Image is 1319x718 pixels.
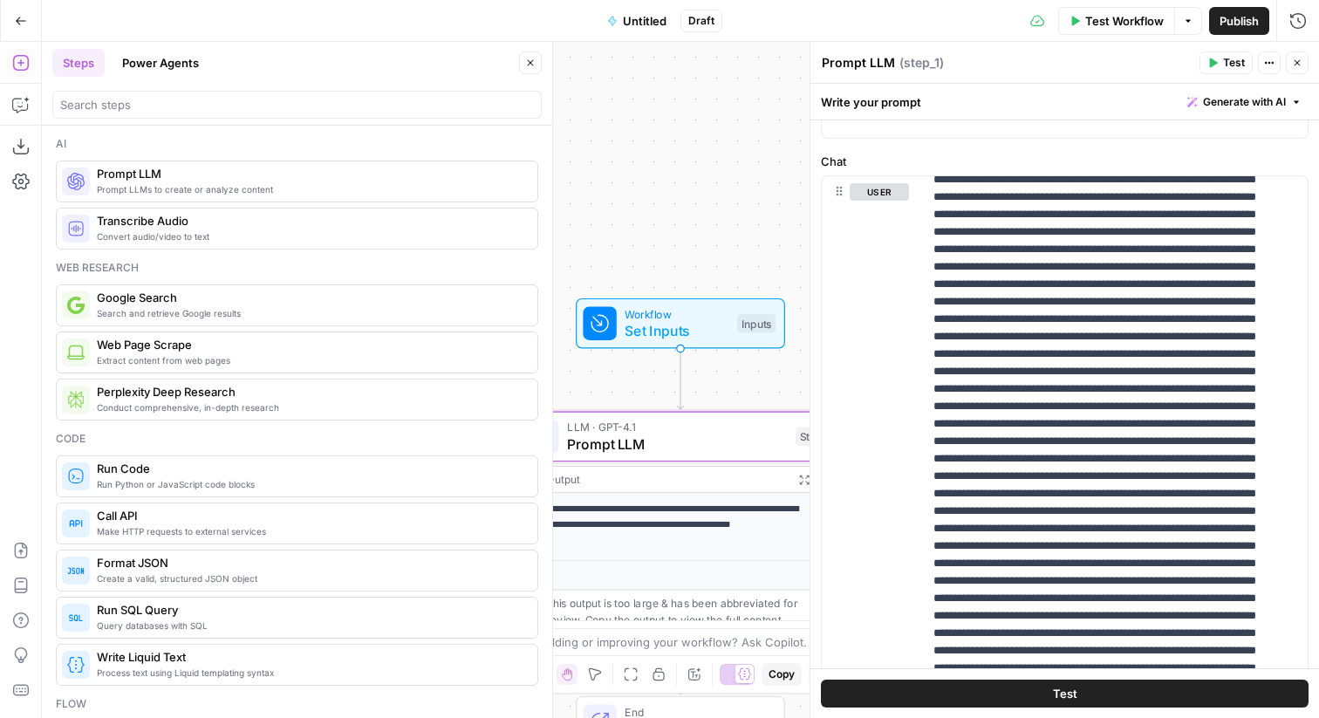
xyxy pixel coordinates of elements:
button: Generate with AI [1180,91,1309,113]
button: Test Workflow [1058,7,1174,35]
span: Process text using Liquid templating syntax [97,666,523,680]
label: Chat [821,153,1309,170]
span: Format JSON [97,554,523,571]
span: Workflow [625,305,728,322]
span: Convert audio/video to text [97,229,523,243]
g: Edge from start to step_1 [677,349,683,410]
span: Run SQL Query [97,601,523,619]
span: Run Python or JavaScript code blocks [97,477,523,491]
span: Publish [1220,12,1259,30]
span: Test [1223,55,1245,71]
span: Set Inputs [625,320,728,341]
div: Output [546,471,785,488]
div: Ai [56,136,538,152]
g: Edge from step_1 to end [677,633,683,694]
button: Test [821,680,1309,708]
span: Untitled [623,12,666,30]
span: Write Liquid Text [97,648,523,666]
button: Power Agents [112,49,209,77]
input: Search steps [60,96,534,113]
span: Google Search [97,289,523,306]
span: Prompt LLMs to create or analyze content [97,182,523,196]
span: Prompt LLM [567,434,787,455]
span: Create a valid, structured JSON object [97,571,523,585]
span: Test [1053,685,1077,702]
div: WorkflowSet InputsInputs [518,298,843,349]
div: Write your prompt [810,84,1319,120]
span: Conduct comprehensive, in-depth research [97,400,523,414]
div: Inputs [737,314,776,333]
span: Run Code [97,460,523,477]
div: Code [56,431,538,447]
span: Copy [769,667,795,682]
div: This output is too large & has been abbreviated for review. to view the full content. [546,595,833,628]
div: Flow [56,696,538,712]
span: Draft [688,13,714,29]
button: user [850,183,909,201]
span: Generate with AI [1203,94,1286,110]
span: Copy the output [585,613,665,626]
span: Search and retrieve Google results [97,306,523,320]
textarea: Prompt LLM [822,54,895,72]
span: Prompt LLM [97,165,523,182]
button: Steps [52,49,105,77]
span: Transcribe Audio [97,212,523,229]
span: Perplexity Deep Research [97,383,523,400]
span: Make HTTP requests to external services [97,524,523,538]
span: Web Page Scrape [97,336,523,353]
button: Copy [762,663,802,686]
span: Extract content from web pages [97,353,523,367]
span: LLM · GPT-4.1 [567,419,787,435]
div: Step 1 [796,427,833,447]
button: Test [1199,51,1253,74]
span: Call API [97,507,523,524]
button: Publish [1209,7,1269,35]
button: Untitled [597,7,677,35]
span: Query databases with SQL [97,619,523,633]
span: ( step_1 ) [899,54,944,72]
span: Test Workflow [1085,12,1164,30]
div: Web research [56,260,538,276]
